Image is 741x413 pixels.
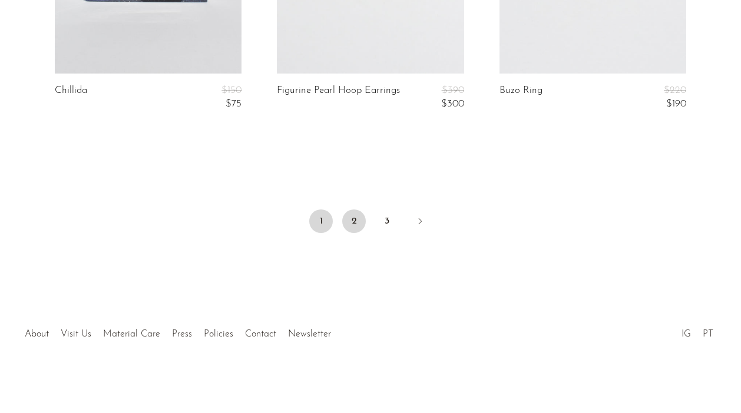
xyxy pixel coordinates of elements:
[277,85,400,109] a: Figurine Pearl Hoop Earrings
[61,329,91,339] a: Visit Us
[703,329,713,339] a: PT
[682,329,691,339] a: IG
[309,209,333,233] span: 1
[408,209,432,235] a: Next
[676,320,719,342] ul: Social Medias
[25,329,49,339] a: About
[55,85,87,109] a: Chillida
[442,85,464,95] span: $390
[172,329,192,339] a: Press
[103,329,160,339] a: Material Care
[441,99,464,109] span: $300
[221,85,242,95] span: $150
[499,85,542,109] a: Buzo Ring
[664,85,686,95] span: $220
[245,329,276,339] a: Contact
[204,329,233,339] a: Policies
[666,99,686,109] span: $190
[19,320,337,342] ul: Quick links
[226,99,242,109] span: $75
[375,209,399,233] a: 3
[342,209,366,233] a: 2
